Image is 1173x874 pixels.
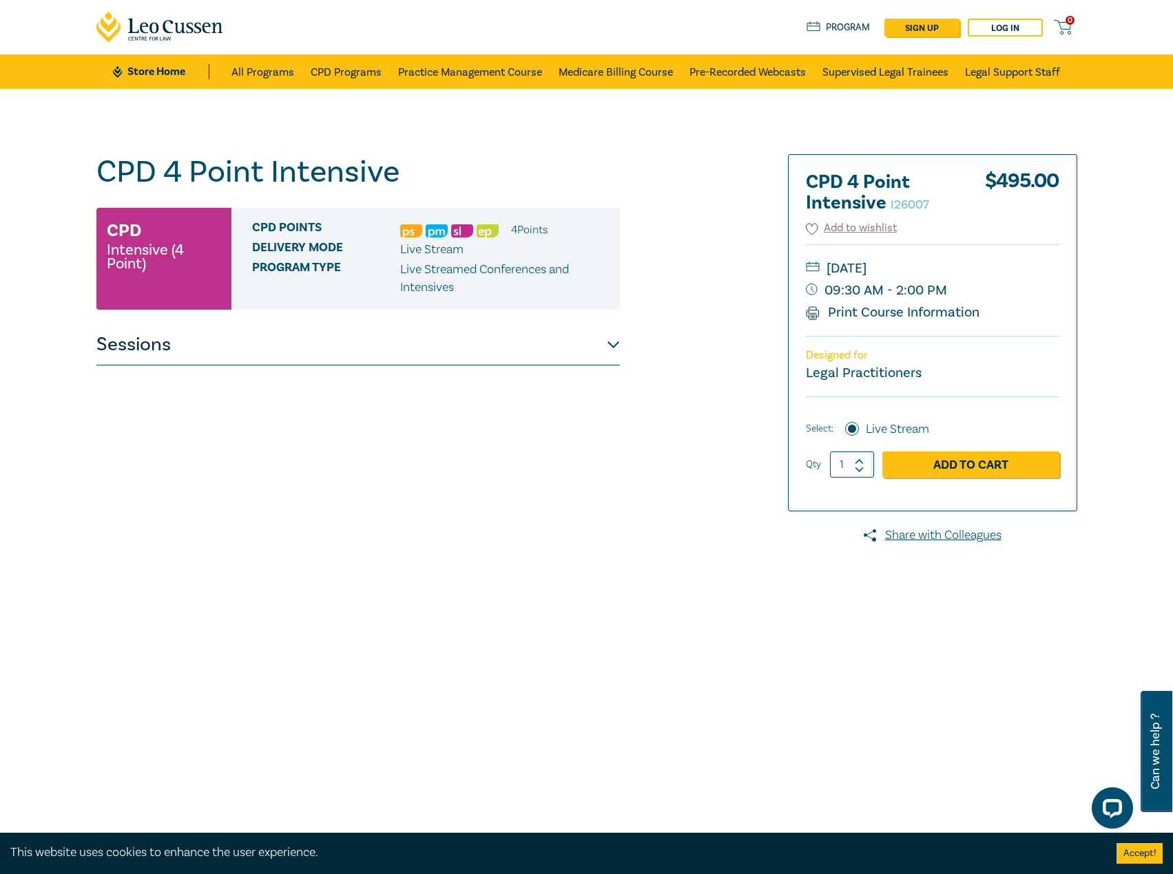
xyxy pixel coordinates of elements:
a: Supervised Legal Trainees [822,54,948,89]
button: Accept cookies [1117,843,1163,864]
button: Sessions [96,324,620,365]
label: Live Stream [866,420,929,438]
small: I26007 [891,197,929,213]
a: sign up [884,19,959,36]
span: Select: [806,421,833,436]
small: Legal Practitioners [806,364,922,382]
iframe: LiveChat chat widget [1081,782,1139,840]
a: All Programs [231,54,294,89]
a: Legal Support Staff [965,54,1060,89]
a: Share with Colleagues [788,526,1077,544]
input: 1 [830,451,874,478]
img: Ethics & Professional Responsibility [477,224,499,237]
p: Live Streamed Conferences and Intensives [400,261,610,297]
a: Medicare Billing Course [559,54,673,89]
span: 0 [1066,16,1075,25]
li: 4 Point s [511,221,548,239]
div: This website uses cookies to enhance the user experience. [10,844,1096,862]
img: Professional Skills [400,224,422,237]
h2: CPD 4 Point Intensive [806,172,957,213]
a: Add to Cart [882,451,1059,478]
span: CPD Points [252,221,400,239]
a: Pre-Recorded Webcasts [689,54,806,89]
a: Program [807,20,871,35]
a: Practice Management Course [398,54,542,89]
small: Intensive (4 Point) [107,243,221,270]
span: Can we help ? [1149,699,1162,804]
a: Store Home [113,64,209,79]
h3: CPD [107,218,141,243]
small: 09:30 AM - 2:00 PM [806,279,1059,301]
small: [DATE] [806,257,1059,279]
img: Practice Management & Business Skills [426,224,448,237]
span: Program type [252,261,400,297]
span: Live Stream [400,242,464,257]
h1: CPD 4 Point Intensive [96,154,620,190]
img: Substantive Law [451,224,473,237]
button: Add to wishlist [806,220,897,236]
a: Log in [968,19,1043,36]
p: Designed for [806,349,1059,362]
a: CPD Programs [311,54,382,89]
label: Qty [806,457,821,472]
a: Print Course Information [806,303,980,321]
div: $ 495.00 [985,172,1059,220]
span: Delivery Mode [252,241,400,259]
